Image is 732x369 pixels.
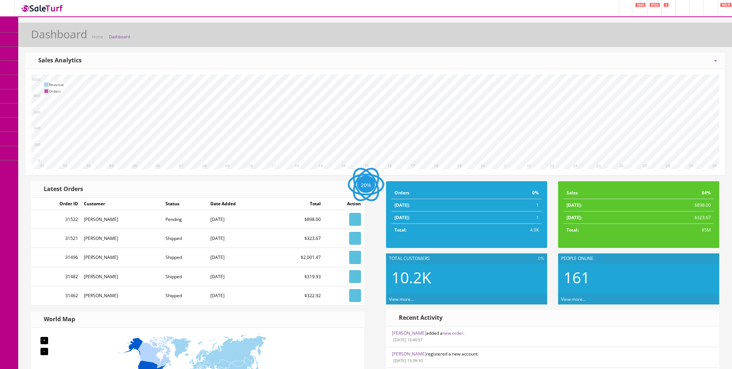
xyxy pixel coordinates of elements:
td: $319.93 [271,267,324,286]
td: Sales [564,187,637,199]
strong: [DATE]: [566,214,582,221]
td: [PERSON_NAME] [81,229,162,248]
a: [PERSON_NAME] [392,351,426,357]
div: Total Customers [386,253,547,264]
h2: 161 [564,269,714,286]
td: 31522 [31,210,81,229]
h3: World Map [39,316,75,323]
small: [DATE] 13:40:57 [392,337,423,342]
td: Shipped [163,248,208,267]
td: 0% [480,187,542,199]
span: 0% [538,255,544,262]
strong: [DATE]: [394,202,410,208]
li: registered a new account. [386,347,719,368]
td: [DATE] [207,286,271,305]
h3: Recent Activity [394,315,443,321]
div: + [40,337,48,344]
strong: Total: [394,227,406,233]
td: [PERSON_NAME] [81,210,162,229]
td: Pending [163,210,208,229]
span: 3 [664,3,669,7]
td: Date Added [207,198,271,210]
td: Shipped [163,229,208,248]
td: Orders [392,187,480,199]
span: 8723 [650,3,660,7]
td: $898.00 [271,210,324,229]
h3: Sales Analytics [33,57,82,64]
td: [DATE] [207,248,271,267]
strong: [DATE]: [566,202,582,208]
td: 64% [637,187,714,199]
strong: [DATE]: [394,214,410,221]
a: View more... [561,296,586,302]
strong: Total: [566,227,579,233]
td: [PERSON_NAME] [81,286,162,305]
td: Customer [81,198,162,210]
td: Shipped [163,286,208,305]
td: Orders [49,88,64,94]
td: $323.67 [637,211,714,224]
td: [DATE] [207,210,271,229]
td: Total [271,198,324,210]
td: 1 [480,211,542,224]
td: [DATE] [207,267,271,286]
td: Shipped [163,267,208,286]
td: 4.9K [480,224,542,236]
td: [DATE] [207,229,271,248]
td: Status [163,198,208,210]
td: 1 [480,199,542,211]
td: $322.92 [271,286,324,305]
span: HELP [720,3,732,7]
td: $2,001.47 [271,248,324,267]
h3: Latest Orders [39,186,83,193]
td: $323.67 [271,229,324,248]
span: 1943 [635,3,646,7]
h2: 10.2K [392,269,542,286]
td: [PERSON_NAME] [81,248,162,267]
td: 31482 [31,267,81,286]
a: [PERSON_NAME] [392,330,426,336]
td: Action [324,198,364,210]
div: − [40,348,48,355]
td: 31462 [31,286,81,305]
td: 31521 [31,229,81,248]
td: $5M [637,224,714,236]
a: new order [443,330,463,336]
td: Revenue [49,81,64,88]
td: $898.00 [637,199,714,211]
a: Home [92,34,103,39]
td: 31496 [31,248,81,267]
a: View more... [389,296,414,302]
td: Order ID [31,198,81,210]
td: [PERSON_NAME] [81,267,162,286]
img: SaleTurf [20,3,64,13]
h1: Dashboard [31,28,87,40]
li: added a . [386,326,719,347]
a: Dashboard [109,34,130,39]
small: [DATE] 13:39:10 [392,358,423,363]
div: People Online [558,253,719,264]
